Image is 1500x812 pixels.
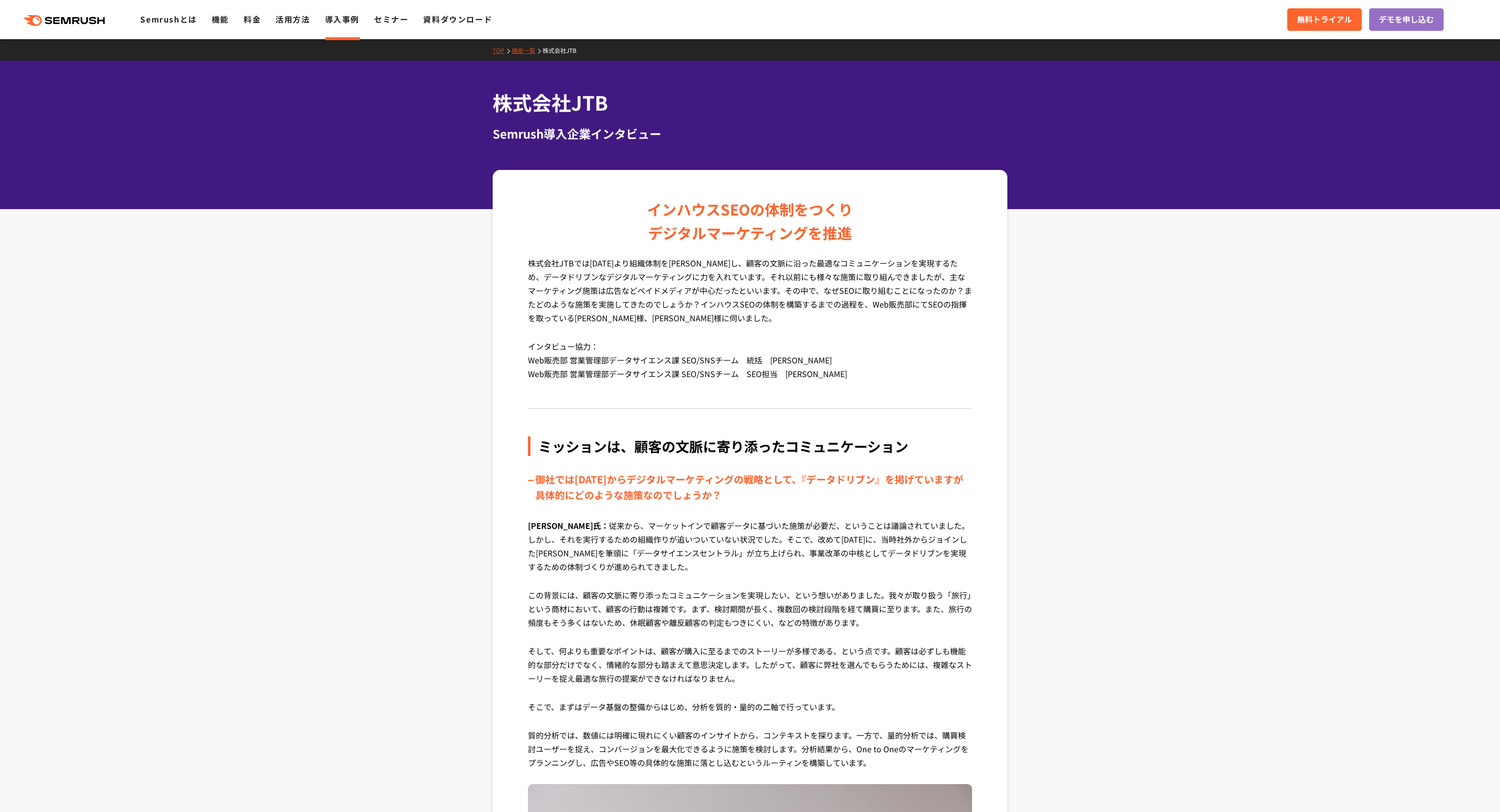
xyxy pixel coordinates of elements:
a: 株式会社JTB [543,46,584,54]
a: 機能 [212,13,229,25]
span: [PERSON_NAME]氏： [528,520,609,531]
a: 活用方法 [275,13,310,25]
p: 質的分析では、数値には明確に現れにくい顧客のインサイトから、コンテキストを探ります。一方で、量的分析では、購買検討ユーザーを捉え、コンバージョンを最大化できるように施策を検討します。分析結果から... [528,728,972,784]
div: インハウスSEOの体制をつくり デジタルマーケティングを推進 [647,197,853,244]
a: 資料ダウンロード [423,13,492,25]
a: セミナー [374,13,408,25]
div: 御社では[DATE]からデジタルマーケティングの戦略として、『データドリブン』を掲げていますが具体的にどのような施策なのでしょうか？ [528,472,972,503]
div: Semrush導入企業インタビュー [493,125,1007,143]
p: インタビュー協力： Web販売部 営業管理部データサイエンス課 SEO/SNSチーム 統括 [PERSON_NAME] Web販売部 営業管理部データサイエンス課 SEO/SNSチーム SEO担... [528,339,972,395]
a: デモを申し込む [1369,8,1444,31]
a: 料金 [244,13,261,25]
a: 無料トライアル [1287,8,1362,31]
p: 従来から、マーケットインで顧客データに基づいた施策が必要だ、ということは議論されていました。しかし、それを実行するための組織作りが追いついていない状況でした。そこで、改めて[DATE]に、当時社... [528,519,972,588]
h1: 株式会社JTB [493,88,1007,117]
a: Semrushとは [140,13,197,25]
p: そして、何よりも重要なポイントは、顧客が購入に至るまでのストーリーが多様である、という点です。顧客は必ずしも機能的な部分だけでなく、情緒的な部分も踏まえて意思決定します。したがって、顧客に弊社を... [528,644,972,700]
span: デモを申し込む [1379,13,1434,26]
p: この背景には、顧客の文脈に寄り添ったコミュニケーションを実現したい、という想いがありました。我々が取り扱う「旅行」という商材において、顧客の行動は複雑です。まず、検討期間が長く、複数回の検討段階... [528,588,972,644]
a: TOP [493,46,512,54]
p: そこで、まずはデータ基盤の整備からはじめ、分析を質的・量的の二軸で行っています。 [528,700,972,728]
a: 機能一覧 [512,46,543,54]
p: 株式会社JTBでは[DATE]より組織体制を[PERSON_NAME]し、顧客の文脈に沿った最適なコミュニケーションを実現するため、データドリブンなデジタルマーケティングに力を入れています。それ... [528,256,972,339]
a: 導入事例 [325,13,359,25]
div: ミッションは、顧客の文脈に寄り添ったコミュニケーション [528,436,972,456]
span: 無料トライアル [1297,13,1352,26]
